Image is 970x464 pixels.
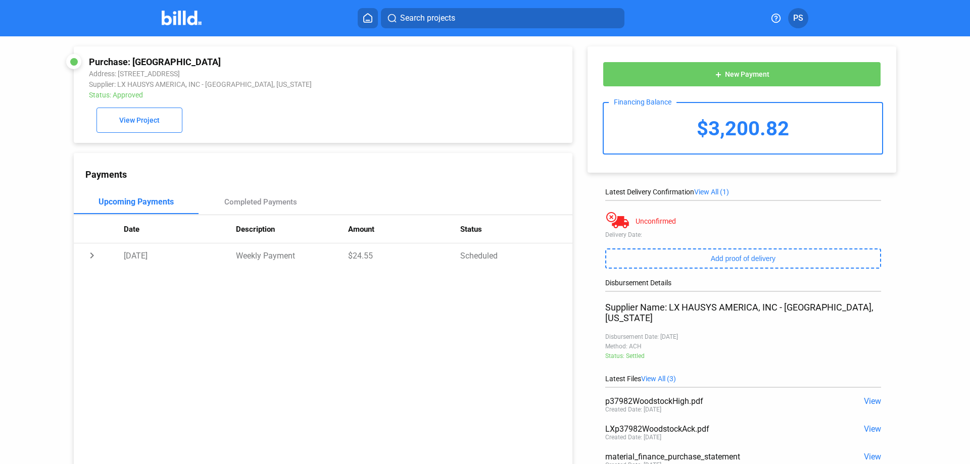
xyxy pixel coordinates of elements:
[89,57,463,67] div: Purchase: [GEOGRAPHIC_DATA]
[124,215,236,243] th: Date
[605,248,881,269] button: Add proof of delivery
[636,217,676,225] div: Unconfirmed
[224,197,297,207] div: Completed Payments
[348,215,460,243] th: Amount
[605,333,881,340] div: Disbursement Date: [DATE]
[460,215,572,243] th: Status
[641,375,676,383] span: View All (3)
[605,188,881,196] div: Latest Delivery Confirmation
[96,108,182,133] button: View Project
[694,188,729,196] span: View All (1)
[119,117,160,125] span: View Project
[605,452,826,461] div: material_finance_purchase_statement
[711,254,775,263] span: Add proof of delivery
[124,243,236,268] td: [DATE]
[725,71,769,79] span: New Payment
[605,343,881,350] div: Method: ACH
[864,396,881,406] span: View
[236,243,348,268] td: Weekly Payment
[400,12,455,24] span: Search projects
[788,8,808,28] button: PS
[89,70,463,78] div: Address: [STREET_ADDRESS]
[605,352,881,359] div: Status: Settled
[236,215,348,243] th: Description
[609,98,676,106] div: Financing Balance
[162,11,202,25] img: Billd Company Logo
[605,375,881,383] div: Latest Files
[605,231,881,238] div: Delivery Date:
[89,80,463,88] div: Supplier: LX HAUSYS AMERICA, INC - [GEOGRAPHIC_DATA], [US_STATE]
[89,91,463,99] div: Status: Approved
[605,424,826,434] div: LXp37982WoodstockAck.pdf
[604,103,882,153] div: $3,200.82
[99,197,174,207] div: Upcoming Payments
[864,424,881,434] span: View
[714,71,722,79] mat-icon: add
[85,169,572,180] div: Payments
[793,12,803,24] span: PS
[605,434,661,441] div: Created Date: [DATE]
[605,406,661,413] div: Created Date: [DATE]
[460,243,572,268] td: Scheduled
[605,279,881,287] div: Disbursement Details
[864,452,881,461] span: View
[605,302,881,323] div: Supplier Name: LX HAUSYS AMERICA, INC - [GEOGRAPHIC_DATA], [US_STATE]
[605,396,826,406] div: p37982WoodstockHigh.pdf
[348,243,460,268] td: $24.55
[381,8,624,28] button: Search projects
[603,62,881,87] button: New Payment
